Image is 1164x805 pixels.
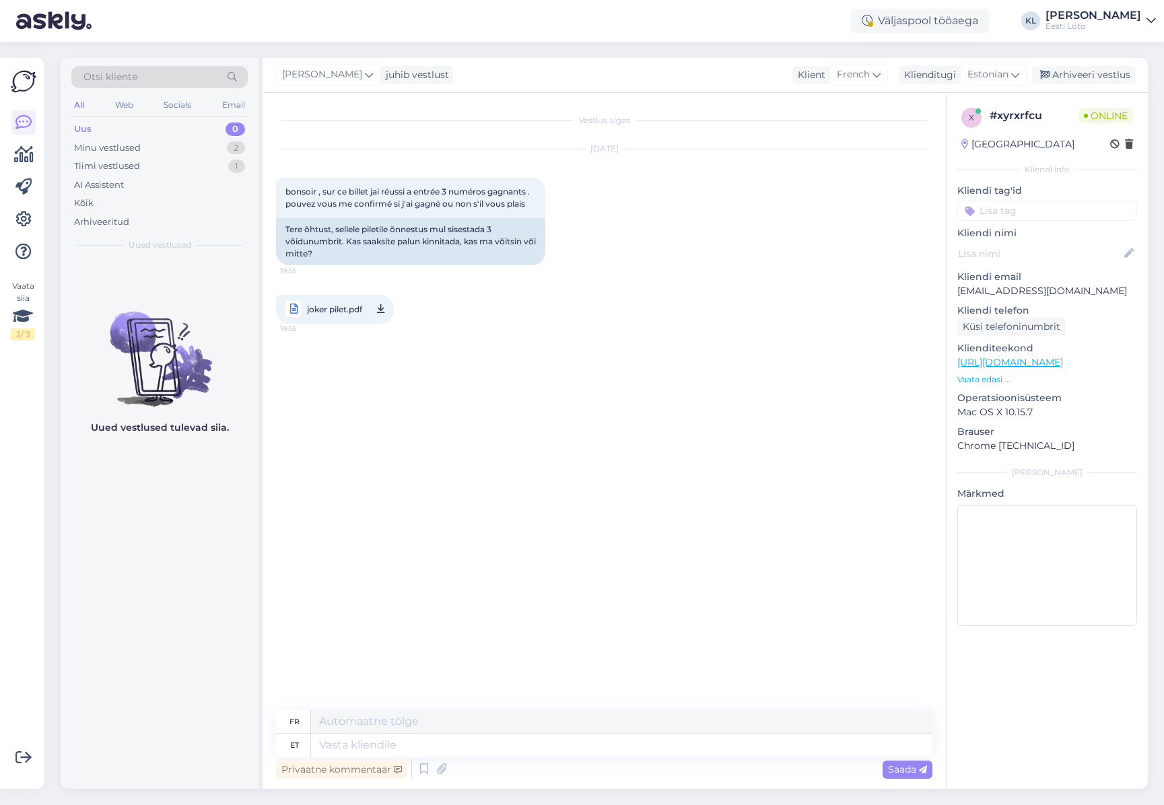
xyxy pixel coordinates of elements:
[957,284,1137,298] p: [EMAIL_ADDRESS][DOMAIN_NAME]
[1032,66,1136,84] div: Arhiveeri vestlus
[74,197,94,210] div: Kõik
[957,356,1063,368] a: [URL][DOMAIN_NAME]
[161,96,194,114] div: Socials
[380,68,449,82] div: juhib vestlust
[228,160,245,173] div: 1
[83,70,137,84] span: Otsi kliente
[957,184,1137,198] p: Kliendi tag'id
[792,68,825,82] div: Klient
[285,186,532,209] span: bonsoir , sur ce billet jai réussi a entrée 3 numéros gagnants . pouvez vous me confirmé si j'ai ...
[226,123,245,136] div: 0
[276,295,394,324] a: joker pilet.pdf19:55
[957,487,1137,501] p: Märkmed
[289,710,300,733] div: fr
[1021,11,1040,30] div: KL
[957,304,1137,318] p: Kliendi telefon
[957,374,1137,386] p: Vaata edasi ...
[1079,108,1133,123] span: Online
[91,421,229,435] p: Uued vestlused tulevad siia.
[969,112,974,123] span: x
[957,466,1137,479] div: [PERSON_NAME]
[957,318,1066,336] div: Küsi telefoninumbrit
[1046,21,1141,32] div: Eesti Loto
[280,320,331,337] span: 19:55
[307,301,362,318] span: joker pilet.pdf
[899,68,956,82] div: Klienditugi
[280,266,331,276] span: 19:55
[851,9,989,33] div: Väljaspool tööaega
[129,239,191,251] span: Uued vestlused
[957,270,1137,284] p: Kliendi email
[11,280,35,341] div: Vaata siia
[74,178,124,192] div: AI Assistent
[112,96,136,114] div: Web
[957,425,1137,439] p: Brauser
[227,141,245,155] div: 2
[957,201,1137,221] input: Lisa tag
[74,123,92,136] div: Uus
[74,215,129,229] div: Arhiveeritud
[957,226,1137,240] p: Kliendi nimi
[990,108,1079,124] div: # xyrxrfcu
[11,69,36,94] img: Askly Logo
[957,341,1137,355] p: Klienditeekond
[74,160,140,173] div: Tiimi vestlused
[290,734,299,757] div: et
[1046,10,1141,21] div: [PERSON_NAME]
[61,287,259,409] img: No chats
[11,328,35,341] div: 2 / 3
[71,96,87,114] div: All
[957,164,1137,176] div: Kliendi info
[1046,10,1156,32] a: [PERSON_NAME]Eesti Loto
[888,763,927,775] span: Saada
[276,114,932,127] div: Vestlus algas
[74,141,141,155] div: Minu vestlused
[967,67,1008,82] span: Estonian
[276,218,545,265] div: Tere õhtust, sellele piletile õnnestus mul sisestada 3 võidunumbrit. Kas saaksite palun kinnitada...
[276,761,407,779] div: Privaatne kommentaar
[957,439,1137,453] p: Chrome [TECHNICAL_ID]
[958,246,1122,261] input: Lisa nimi
[957,391,1137,405] p: Operatsioonisüsteem
[961,137,1074,151] div: [GEOGRAPHIC_DATA]
[282,67,362,82] span: [PERSON_NAME]
[219,96,248,114] div: Email
[276,143,932,155] div: [DATE]
[957,405,1137,419] p: Mac OS X 10.15.7
[837,67,870,82] span: French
